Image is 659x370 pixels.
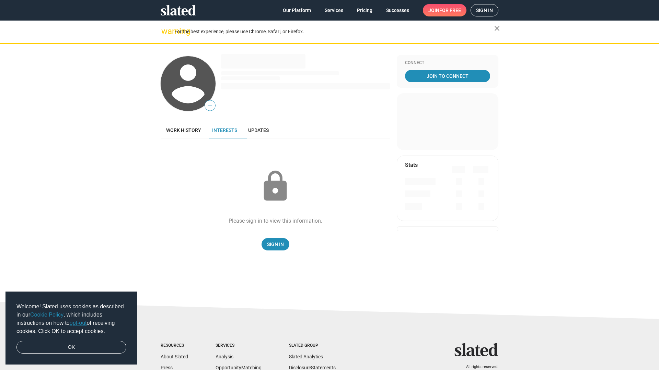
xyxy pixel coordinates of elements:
span: Join [428,4,461,16]
span: — [205,101,215,110]
mat-icon: lock [258,169,292,203]
div: Please sign in to view this information. [229,217,322,224]
mat-icon: close [493,24,501,33]
mat-card-title: Stats [405,161,418,169]
a: Successes [381,4,415,16]
span: Our Platform [283,4,311,16]
span: Pricing [357,4,372,16]
a: Join To Connect [405,70,490,82]
div: For the best experience, please use Chrome, Safari, or Firefox. [174,27,494,36]
span: Sign in [476,4,493,16]
a: About Slated [161,354,188,359]
span: Work history [166,127,201,133]
a: opt-out [70,320,87,326]
a: Cookie Policy [30,312,63,318]
div: Services [216,343,262,348]
a: Joinfor free [423,4,466,16]
span: Successes [386,4,409,16]
a: Sign in [471,4,498,16]
span: Interests [212,127,237,133]
span: for free [439,4,461,16]
span: Join To Connect [406,70,489,82]
a: Slated Analytics [289,354,323,359]
a: Pricing [351,4,378,16]
mat-icon: warning [161,27,170,35]
div: Slated Group [289,343,336,348]
div: Resources [161,343,188,348]
span: Updates [248,127,269,133]
div: Connect [405,60,490,66]
a: Work history [161,122,207,138]
a: Our Platform [277,4,316,16]
span: Sign In [267,238,284,250]
a: Updates [243,122,274,138]
a: Analysis [216,354,233,359]
span: Services [325,4,343,16]
span: Welcome! Slated uses cookies as described in our , which includes instructions on how to of recei... [16,303,126,335]
a: dismiss cookie message [16,341,126,354]
a: Interests [207,122,243,138]
a: Services [319,4,349,16]
a: Sign In [262,238,289,250]
div: cookieconsent [5,292,137,365]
